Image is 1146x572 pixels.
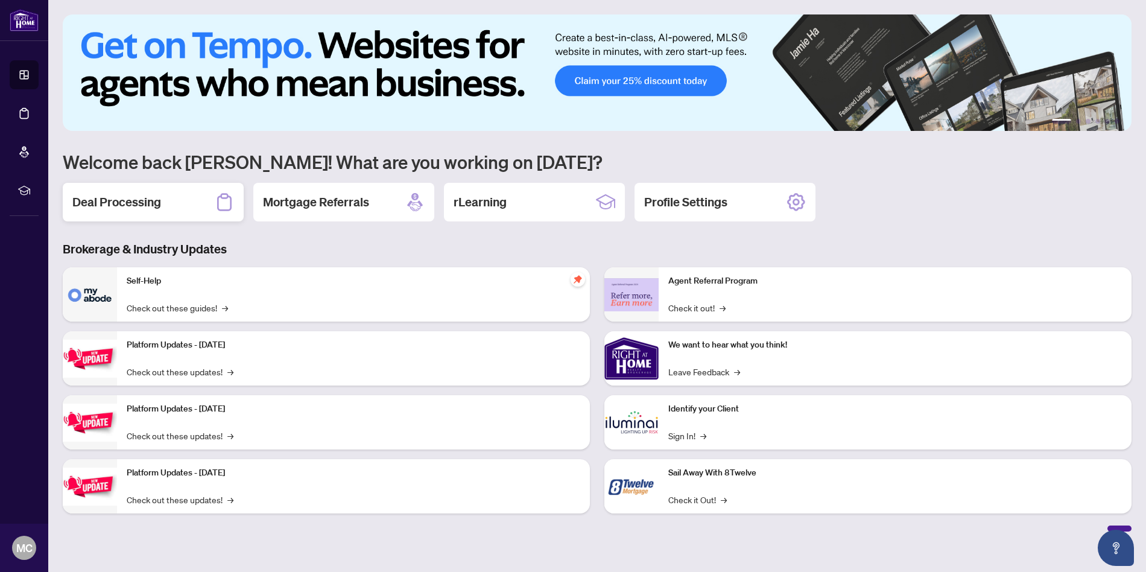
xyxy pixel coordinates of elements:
[127,429,233,442] a: Check out these updates!→
[644,194,727,211] h2: Profile Settings
[1052,119,1071,124] button: 1
[63,150,1132,173] h1: Welcome back [PERSON_NAME]! What are you working on [DATE]?
[454,194,507,211] h2: rLearning
[668,365,740,378] a: Leave Feedback→
[127,466,580,480] p: Platform Updates - [DATE]
[1076,119,1081,124] button: 2
[63,241,1132,258] h3: Brokerage & Industry Updates
[668,429,706,442] a: Sign In!→
[63,14,1132,131] img: Slide 0
[668,301,726,314] a: Check it out!→
[222,301,228,314] span: →
[700,429,706,442] span: →
[127,365,233,378] a: Check out these updates!→
[10,9,39,31] img: logo
[1115,119,1119,124] button: 6
[604,331,659,386] img: We want to hear what you think!
[668,338,1122,352] p: We want to hear what you think!
[63,468,117,506] img: Platform Updates - June 23, 2025
[127,275,580,288] p: Self-Help
[668,275,1122,288] p: Agent Referral Program
[63,404,117,442] img: Platform Updates - July 8, 2025
[72,194,161,211] h2: Deal Processing
[721,493,727,506] span: →
[16,539,33,556] span: MC
[227,493,233,506] span: →
[604,395,659,450] img: Identify your Client
[604,278,659,311] img: Agent Referral Program
[1105,119,1110,124] button: 5
[63,267,117,322] img: Self-Help
[1086,119,1091,124] button: 3
[604,459,659,513] img: Sail Away With 8Twelve
[1098,530,1134,566] button: Open asap
[720,301,726,314] span: →
[1095,119,1100,124] button: 4
[127,402,580,416] p: Platform Updates - [DATE]
[227,429,233,442] span: →
[127,301,228,314] a: Check out these guides!→
[63,340,117,378] img: Platform Updates - July 21, 2025
[571,272,585,287] span: pushpin
[227,365,233,378] span: →
[734,365,740,378] span: →
[668,493,727,506] a: Check it Out!→
[668,402,1122,416] p: Identify your Client
[263,194,369,211] h2: Mortgage Referrals
[668,466,1122,480] p: Sail Away With 8Twelve
[127,338,580,352] p: Platform Updates - [DATE]
[127,493,233,506] a: Check out these updates!→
